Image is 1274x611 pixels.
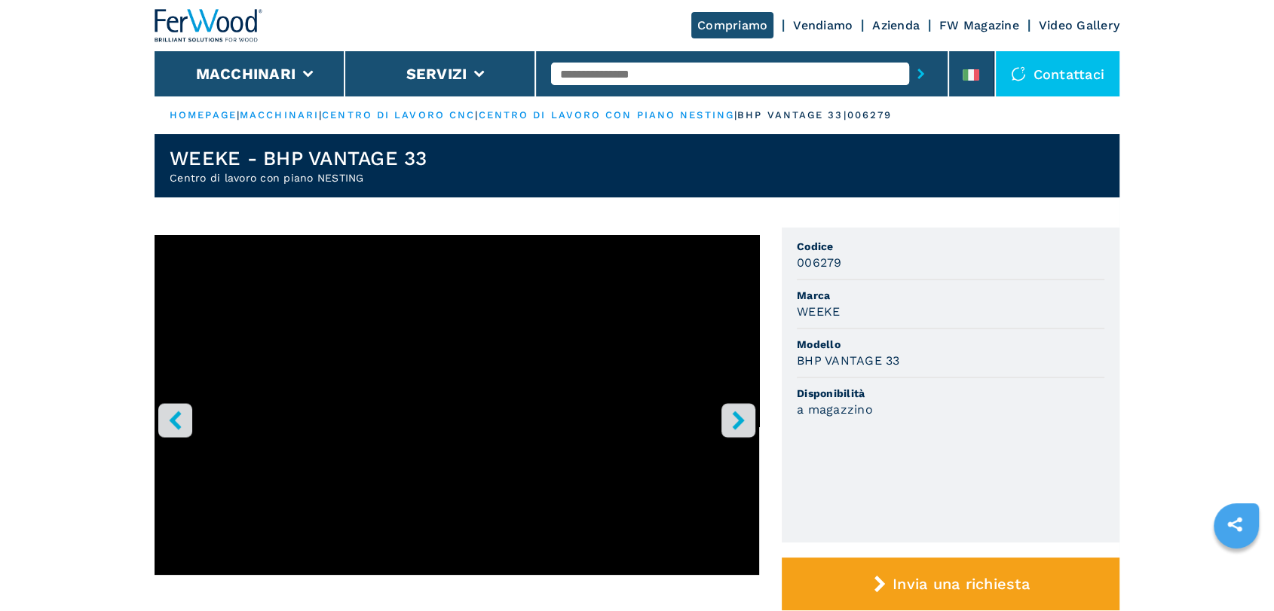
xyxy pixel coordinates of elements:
h3: BHP VANTAGE 33 [797,352,900,369]
span: Codice [797,239,1104,254]
button: right-button [721,403,755,437]
img: Contattaci [1011,66,1026,81]
a: Compriamo [691,12,773,38]
iframe: Chat [1210,543,1263,600]
span: | [734,109,737,121]
a: Vendiamo [793,18,853,32]
button: Macchinari [196,65,296,83]
a: Azienda [872,18,920,32]
p: 006279 [847,108,893,122]
h3: WEEKE [797,303,840,320]
button: Invia una richiesta [782,558,1119,610]
div: Go to Slide 1 [155,235,759,600]
p: bhp vantage 33 | [737,108,847,122]
h2: Centro di lavoro con piano NESTING [170,170,427,185]
span: | [319,109,322,121]
a: centro di lavoro con piano nesting [478,109,733,121]
h1: WEEKE - BHP VANTAGE 33 [170,146,427,170]
span: Disponibilità [797,386,1104,401]
a: macchinari [240,109,319,121]
div: Contattaci [996,51,1120,96]
a: HOMEPAGE [170,109,237,121]
button: Servizi [406,65,467,83]
button: submit-button [909,57,933,91]
span: Marca [797,288,1104,303]
a: centro di lavoro cnc [322,109,475,121]
a: FW Magazine [939,18,1019,32]
h3: a magazzino [797,401,873,418]
span: Invia una richiesta [893,575,1030,593]
iframe: Centro di lavoro con piano NESTING in azione - WEEKE BHP Vantage 33 - Ferwoodgroup - 006279 [155,235,759,575]
a: sharethis [1216,506,1254,543]
a: Video Gallery [1039,18,1119,32]
button: left-button [158,403,192,437]
span: | [237,109,240,121]
span: | [475,109,478,121]
span: Modello [797,337,1104,352]
h3: 006279 [797,254,842,271]
img: Ferwood [155,9,263,42]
